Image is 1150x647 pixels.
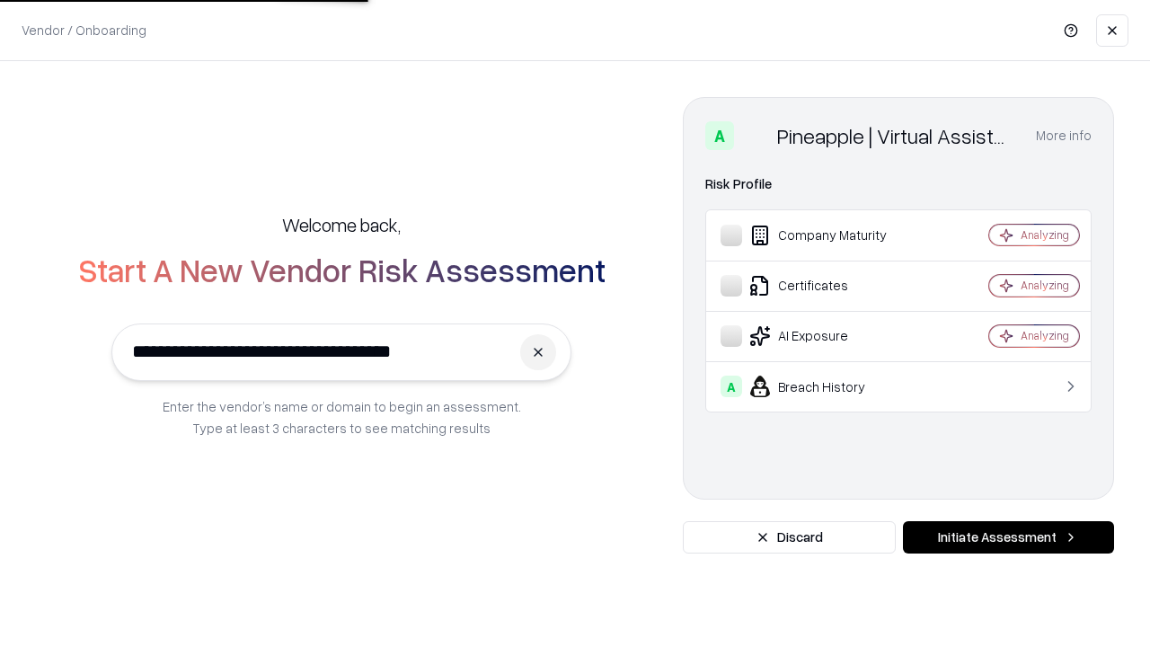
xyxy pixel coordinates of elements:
[1021,278,1069,293] div: Analyzing
[721,376,742,397] div: A
[705,121,734,150] div: A
[777,121,1014,150] div: Pineapple | Virtual Assistant Agency
[683,521,896,554] button: Discard
[721,225,935,246] div: Company Maturity
[282,212,401,237] h5: Welcome back,
[22,21,146,40] p: Vendor / Onboarding
[721,275,935,297] div: Certificates
[1036,120,1092,152] button: More info
[721,376,935,397] div: Breach History
[1021,328,1069,343] div: Analyzing
[721,325,935,347] div: AI Exposure
[741,121,770,150] img: Pineapple | Virtual Assistant Agency
[1021,227,1069,243] div: Analyzing
[705,173,1092,195] div: Risk Profile
[163,395,521,439] p: Enter the vendor’s name or domain to begin an assessment. Type at least 3 characters to see match...
[903,521,1114,554] button: Initiate Assessment
[78,252,606,288] h2: Start A New Vendor Risk Assessment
